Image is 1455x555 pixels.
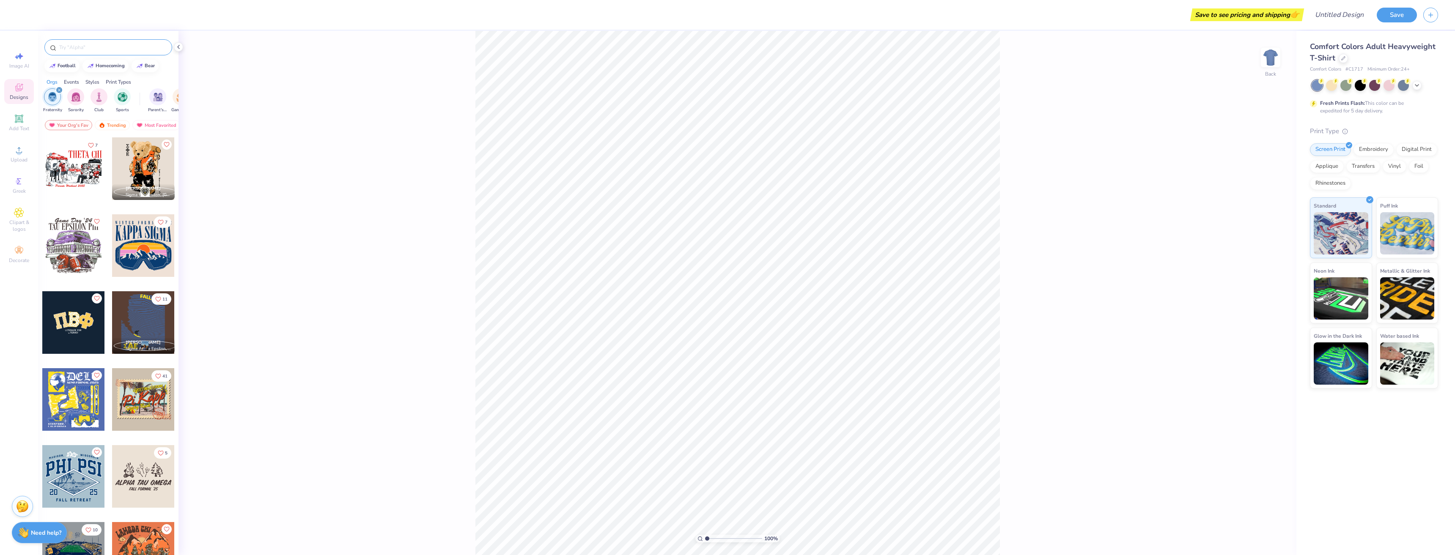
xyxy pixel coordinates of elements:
span: Sorority [68,107,84,113]
button: Like [162,524,172,534]
div: Transfers [1346,160,1380,173]
button: filter button [91,88,107,113]
img: Puff Ink [1380,212,1435,254]
div: Most Favorited [132,120,180,130]
div: This color can be expedited for 5 day delivery. [1320,99,1424,115]
span: Greek [13,188,26,194]
img: Neon Ink [1314,277,1368,320]
div: Screen Print [1310,143,1351,156]
span: Metallic & Glitter Ink [1380,266,1430,275]
span: Puff Ink [1380,201,1398,210]
img: trend_line.gif [87,63,94,68]
button: Like [154,447,171,459]
span: Image AI [9,63,29,69]
div: Print Type [1310,126,1438,136]
div: Events [64,78,79,86]
div: Digital Print [1396,143,1437,156]
button: filter button [43,88,62,113]
span: 11 [162,297,167,301]
button: Like [84,139,102,151]
button: Like [151,293,171,305]
div: Back [1265,70,1276,78]
span: Game Day [171,107,191,113]
div: homecoming [96,63,125,68]
button: Like [151,370,171,382]
span: 7 [95,143,98,148]
span: Clipart & logos [4,219,34,232]
div: Your Org's Fav [45,120,92,130]
span: Comfort Colors [1310,66,1341,73]
div: Styles [85,78,99,86]
button: Like [92,216,102,227]
div: Applique [1310,160,1344,173]
img: trend_line.gif [49,63,56,68]
div: Embroidery [1353,143,1394,156]
div: filter for Parent's Weekend [148,88,167,113]
div: Foil [1409,160,1429,173]
button: Like [154,216,171,228]
button: Save [1377,8,1417,22]
img: trend_line.gif [136,63,143,68]
button: Like [92,370,102,380]
span: Fraternity [43,107,62,113]
input: Try "Alpha" [58,43,167,52]
span: Glow in the Dark Ink [1314,331,1362,340]
img: Glow in the Dark Ink [1314,342,1368,385]
div: Vinyl [1383,160,1406,173]
span: Upload [11,156,27,163]
span: Neon Ink [1314,266,1334,275]
img: most_fav.gif [136,122,143,128]
div: Save to see pricing and shipping [1192,8,1302,21]
span: Parent's Weekend [148,107,167,113]
span: Sigma Phi Epsilon, [GEOGRAPHIC_DATA][US_STATE] [126,192,171,198]
span: Add Text [9,125,29,132]
div: Orgs [47,78,58,86]
div: Print Types [106,78,131,86]
span: [PERSON_NAME] [126,186,161,191]
span: Minimum Order: 24 + [1367,66,1410,73]
div: Trending [95,120,130,130]
div: filter for Sorority [67,88,84,113]
span: 41 [162,374,167,378]
img: Fraternity Image [48,92,57,102]
img: trending.gif [99,122,105,128]
span: Designs [10,94,28,101]
img: Metallic & Glitter Ink [1380,277,1435,320]
button: homecoming [82,60,129,72]
button: filter button [114,88,131,113]
button: football [44,60,80,72]
img: Back [1262,49,1279,66]
div: Rhinestones [1310,177,1351,190]
span: Sports [116,107,129,113]
strong: Fresh Prints Flash: [1320,100,1365,107]
button: filter button [171,88,191,113]
span: Club [94,107,104,113]
span: 👉 [1290,9,1299,19]
button: Like [162,139,172,150]
button: Like [92,447,102,457]
img: Parent's Weekend Image [153,92,163,102]
img: Standard [1314,212,1368,254]
img: Sports Image [118,92,127,102]
span: Decorate [9,257,29,264]
span: 100 % [764,535,778,542]
strong: Need help? [31,529,61,537]
span: Comfort Colors Adult Heavyweight T-Shirt [1310,41,1436,63]
input: Untitled Design [1308,6,1370,23]
span: [PERSON_NAME] [126,339,161,345]
span: 10 [93,528,98,532]
span: Standard [1314,201,1336,210]
span: Sigma Alpha Epsilon, [GEOGRAPHIC_DATA][US_STATE] [126,346,171,352]
button: filter button [148,88,167,113]
div: filter for Game Day [171,88,191,113]
div: filter for Sports [114,88,131,113]
img: Water based Ink [1380,342,1435,385]
button: bear [132,60,159,72]
span: Water based Ink [1380,331,1419,340]
img: Sorority Image [71,92,81,102]
img: Game Day Image [176,92,186,102]
div: football [58,63,76,68]
div: filter for Fraternity [43,88,62,113]
button: Like [82,524,102,536]
span: # C1717 [1345,66,1363,73]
